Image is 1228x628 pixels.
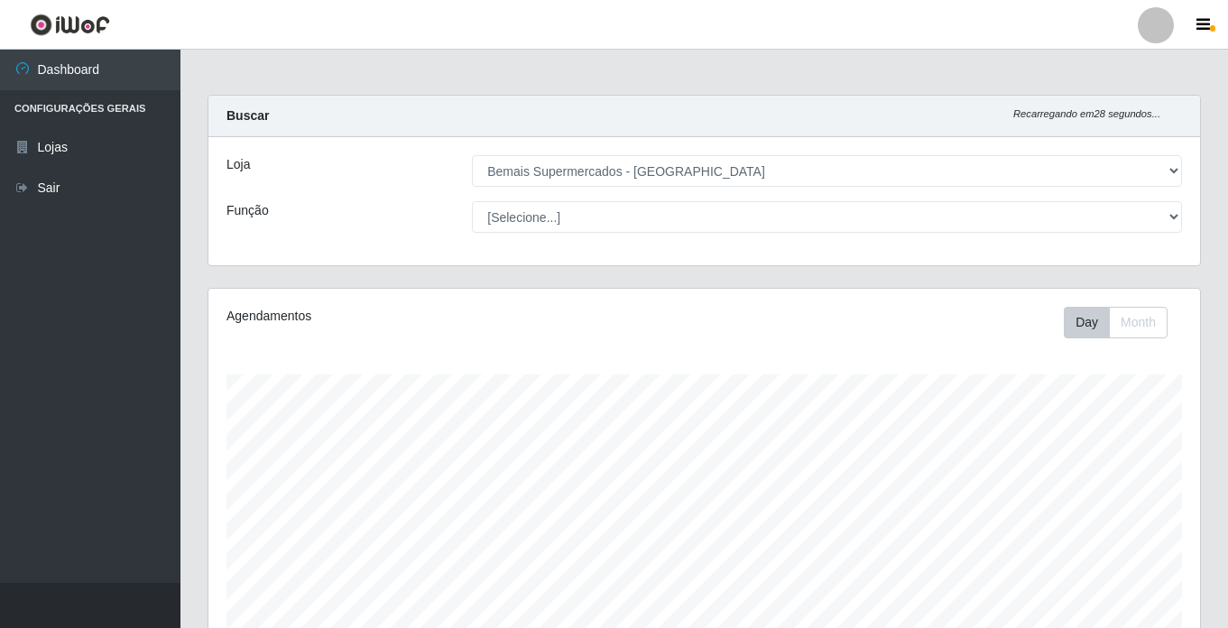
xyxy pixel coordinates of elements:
[30,14,110,36] img: CoreUI Logo
[226,307,609,326] div: Agendamentos
[226,201,269,220] label: Função
[1013,108,1160,119] i: Recarregando em 28 segundos...
[1064,307,1110,338] button: Day
[1064,307,1168,338] div: First group
[226,155,250,174] label: Loja
[1109,307,1168,338] button: Month
[1064,307,1182,338] div: Toolbar with button groups
[226,108,269,123] strong: Buscar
